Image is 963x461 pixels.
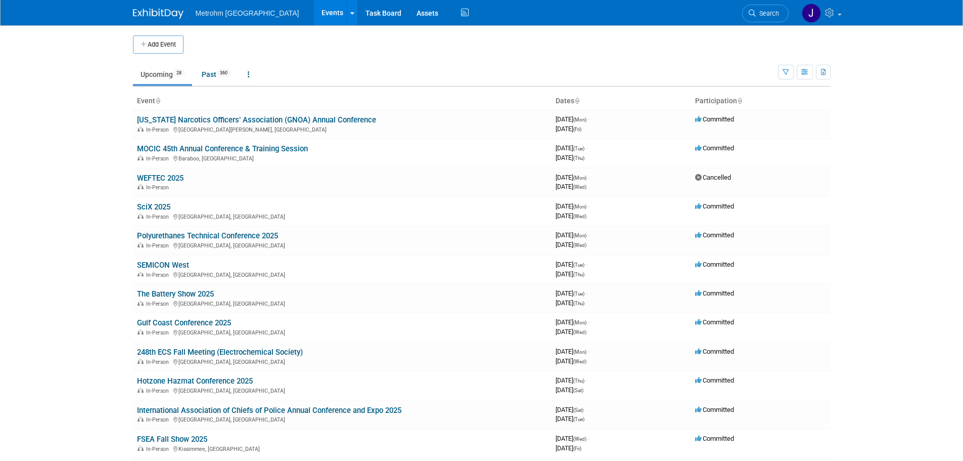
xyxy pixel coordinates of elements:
[133,65,192,84] a: Upcoming28
[137,415,547,423] div: [GEOGRAPHIC_DATA], [GEOGRAPHIC_DATA]
[137,359,144,364] img: In-Person Event
[137,289,214,299] a: The Battery Show 2025
[695,348,734,355] span: Committed
[573,436,586,442] span: (Wed)
[573,242,586,248] span: (Wed)
[137,115,376,124] a: [US_STATE] Narcotics Officers’ Association (GNOA) Annual Conference
[556,289,587,297] span: [DATE]
[137,318,231,327] a: Gulf Coast Conference 2025
[133,35,184,54] button: Add Event
[695,289,734,297] span: Committed
[137,127,144,132] img: In-Person Event
[573,378,584,384] span: (Thu)
[585,406,586,413] span: -
[573,272,584,277] span: (Thu)
[695,435,734,442] span: Committed
[137,212,547,220] div: [GEOGRAPHIC_DATA], [GEOGRAPHIC_DATA]
[137,416,144,422] img: In-Person Event
[573,155,584,161] span: (Thu)
[137,242,144,247] img: In-Person Event
[573,175,586,181] span: (Mon)
[695,231,734,239] span: Committed
[556,376,587,384] span: [DATE]
[573,117,586,122] span: (Mon)
[137,214,144,219] img: In-Person Event
[146,155,172,162] span: In-Person
[573,301,584,306] span: (Thu)
[137,184,144,189] img: In-Person Event
[695,318,734,326] span: Committed
[691,93,831,110] th: Participation
[137,174,184,183] a: WEFTEC 2025
[137,435,207,444] a: FSEA Fall Show 2025
[137,329,144,334] img: In-Person Event
[137,388,144,393] img: In-Person Event
[556,270,584,278] span: [DATE]
[695,202,734,210] span: Committed
[573,214,586,219] span: (Wed)
[137,241,547,249] div: [GEOGRAPHIC_DATA], [GEOGRAPHIC_DATA]
[137,202,170,212] a: SciX 2025
[137,231,278,240] a: Polyurethanes Technical Conference 2025
[556,435,589,442] span: [DATE]
[556,154,584,161] span: [DATE]
[556,406,586,413] span: [DATE]
[217,69,231,77] span: 360
[556,241,586,248] span: [DATE]
[137,154,547,162] div: Baraboo, [GEOGRAPHIC_DATA]
[146,416,172,423] span: In-Person
[137,348,303,357] a: 248th ECS Fall Meeting (Electrochemical Society)
[556,212,586,220] span: [DATE]
[556,144,587,152] span: [DATE]
[586,289,587,297] span: -
[573,359,586,364] span: (Wed)
[556,386,583,394] span: [DATE]
[146,301,172,307] span: In-Person
[573,204,586,209] span: (Mon)
[695,115,734,123] span: Committed
[573,407,583,413] span: (Sat)
[146,329,172,336] span: In-Person
[146,184,172,191] span: In-Person
[137,144,308,153] a: MOCIC 45th Annual Conference & Training Session
[588,435,589,442] span: -
[173,69,185,77] span: 28
[556,328,586,336] span: [DATE]
[137,125,547,133] div: [GEOGRAPHIC_DATA][PERSON_NAME], [GEOGRAPHIC_DATA]
[556,415,584,423] span: [DATE]
[137,301,144,306] img: In-Person Event
[573,320,586,325] span: (Mon)
[573,388,583,393] span: (Sat)
[586,261,587,268] span: -
[137,376,253,386] a: Hotzone Hazmat Conference 2025
[146,359,172,365] span: In-Person
[588,318,589,326] span: -
[194,65,238,84] a: Past360
[588,348,589,355] span: -
[146,272,172,278] span: In-Person
[556,183,586,190] span: [DATE]
[573,416,584,422] span: (Tue)
[574,97,579,105] a: Sort by Start Date
[133,9,184,19] img: ExhibitDay
[137,299,547,307] div: [GEOGRAPHIC_DATA], [GEOGRAPHIC_DATA]
[155,97,160,105] a: Sort by Event Name
[588,202,589,210] span: -
[146,127,172,133] span: In-Person
[137,357,547,365] div: [GEOGRAPHIC_DATA], [GEOGRAPHIC_DATA]
[196,9,299,17] span: Metrohm [GEOGRAPHIC_DATA]
[695,144,734,152] span: Committed
[573,262,584,268] span: (Tue)
[146,214,172,220] span: In-Person
[556,318,589,326] span: [DATE]
[556,125,581,133] span: [DATE]
[137,261,189,270] a: SEMICON West
[556,299,584,307] span: [DATE]
[573,446,581,451] span: (Fri)
[556,261,587,268] span: [DATE]
[695,376,734,384] span: Committed
[556,174,589,181] span: [DATE]
[137,272,144,277] img: In-Person Event
[137,270,547,278] div: [GEOGRAPHIC_DATA], [GEOGRAPHIC_DATA]
[137,328,547,336] div: [GEOGRAPHIC_DATA], [GEOGRAPHIC_DATA]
